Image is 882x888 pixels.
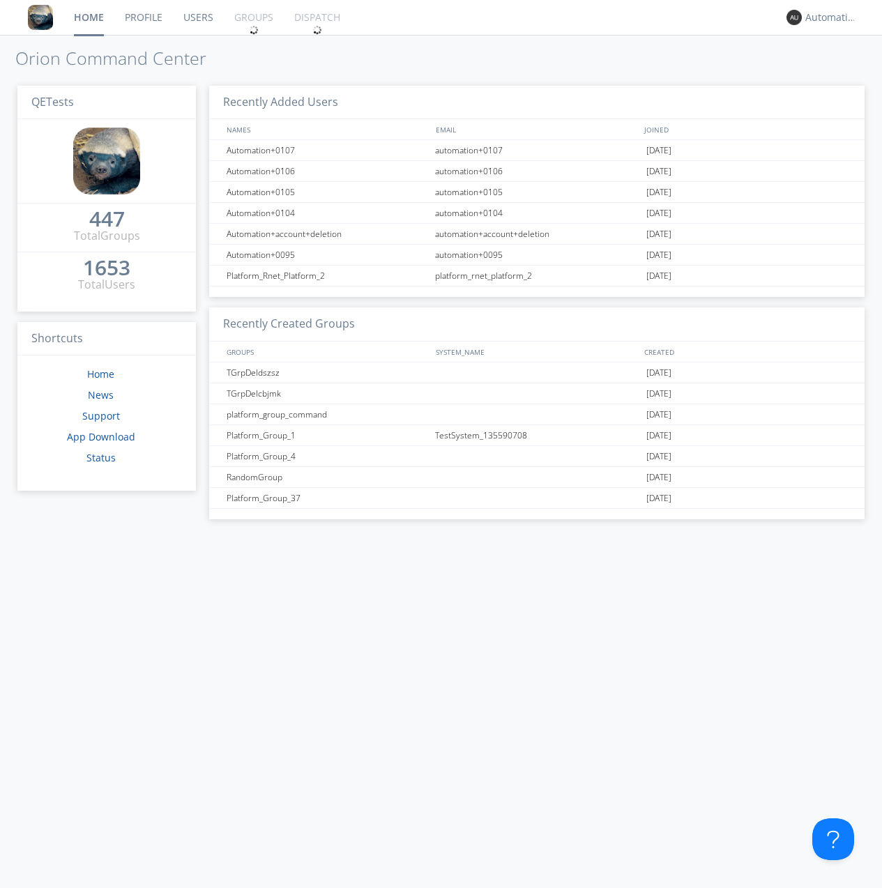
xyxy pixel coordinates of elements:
[223,404,431,424] div: platform_group_command
[223,488,431,508] div: Platform_Group_37
[209,182,865,203] a: Automation+0105automation+0105[DATE]
[812,818,854,860] iframe: Toggle Customer Support
[209,467,865,488] a: RandomGroup[DATE]
[223,342,428,362] div: GROUPS
[646,383,671,404] span: [DATE]
[223,446,431,466] div: Platform_Group_4
[432,161,643,181] div: automation+0106
[223,224,431,244] div: Automation+account+deletion
[223,203,431,223] div: Automation+0104
[209,203,865,224] a: Automation+0104automation+0104[DATE]
[646,203,671,224] span: [DATE]
[432,119,641,139] div: EMAIL
[28,5,53,30] img: 8ff700cf5bab4eb8a436322861af2272
[209,446,865,467] a: Platform_Group_4[DATE]
[432,342,641,362] div: SYSTEM_NAME
[87,367,114,381] a: Home
[223,383,431,404] div: TGrpDelcbjmk
[89,212,125,228] a: 447
[646,446,671,467] span: [DATE]
[209,140,865,161] a: Automation+0107automation+0107[DATE]
[646,224,671,245] span: [DATE]
[432,203,643,223] div: automation+0104
[646,266,671,286] span: [DATE]
[223,182,431,202] div: Automation+0105
[209,224,865,245] a: Automation+account+deletionautomation+account+deletion[DATE]
[209,86,865,120] h3: Recently Added Users
[209,161,865,182] a: Automation+0106automation+0106[DATE]
[209,266,865,286] a: Platform_Rnet_Platform_2platform_rnet_platform_2[DATE]
[223,119,428,139] div: NAMES
[646,467,671,488] span: [DATE]
[78,277,135,293] div: Total Users
[83,261,130,277] a: 1653
[646,161,671,182] span: [DATE]
[82,409,120,422] a: Support
[646,245,671,266] span: [DATE]
[432,245,643,265] div: automation+0095
[646,425,671,446] span: [DATE]
[74,228,140,244] div: Total Groups
[209,383,865,404] a: TGrpDelcbjmk[DATE]
[646,488,671,509] span: [DATE]
[223,425,431,445] div: Platform_Group_1
[209,362,865,383] a: TGrpDeldszsz[DATE]
[223,266,431,286] div: Platform_Rnet_Platform_2
[432,140,643,160] div: automation+0107
[88,388,114,401] a: News
[67,430,135,443] a: App Download
[209,404,865,425] a: platform_group_command[DATE]
[805,10,858,24] div: Automation+0004
[646,140,671,161] span: [DATE]
[432,266,643,286] div: platform_rnet_platform_2
[223,245,431,265] div: Automation+0095
[646,404,671,425] span: [DATE]
[646,182,671,203] span: [DATE]
[432,425,643,445] div: TestSystem_135590708
[31,94,74,109] span: QETests
[17,322,196,356] h3: Shortcuts
[89,212,125,226] div: 447
[646,362,671,383] span: [DATE]
[209,488,865,509] a: Platform_Group_37[DATE]
[223,140,431,160] div: Automation+0107
[86,451,116,464] a: Status
[223,161,431,181] div: Automation+0106
[223,467,431,487] div: RandomGroup
[641,119,851,139] div: JOINED
[83,261,130,275] div: 1653
[641,342,851,362] div: CREATED
[249,25,259,35] img: spin.svg
[209,245,865,266] a: Automation+0095automation+0095[DATE]
[209,425,865,446] a: Platform_Group_1TestSystem_135590708[DATE]
[209,307,865,342] h3: Recently Created Groups
[312,25,322,35] img: spin.svg
[223,362,431,383] div: TGrpDeldszsz
[432,224,643,244] div: automation+account+deletion
[73,128,140,194] img: 8ff700cf5bab4eb8a436322861af2272
[786,10,802,25] img: 373638.png
[432,182,643,202] div: automation+0105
